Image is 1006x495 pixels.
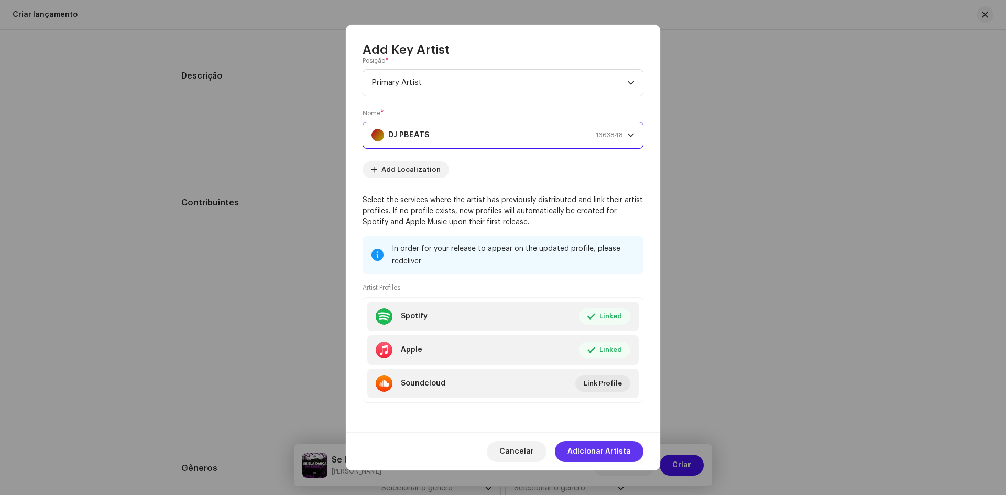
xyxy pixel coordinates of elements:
span: Add Key Artist [363,41,450,58]
span: Primary Artist [371,70,627,96]
label: Nome [363,109,384,117]
button: Link Profile [575,375,630,392]
span: Adicionar Artista [567,441,631,462]
span: Add Localization [381,159,441,180]
div: Apple [401,346,422,354]
span: 1663848 [596,122,623,148]
span: DJ PBEATS [371,122,627,148]
p: Select the services where the artist has previously distributed and link their artist profiles. I... [363,195,643,228]
div: dropdown trigger [627,122,635,148]
button: Linked [579,308,630,325]
div: Soundcloud [401,379,445,388]
button: Add Localization [363,161,449,178]
span: Cancelar [499,441,534,462]
span: Linked [599,339,622,360]
button: Linked [579,342,630,358]
div: In order for your release to appear on the updated profile, please redeliver [392,243,635,268]
button: Cancelar [487,441,546,462]
span: Link Profile [584,373,622,394]
div: Spotify [401,312,428,321]
div: dropdown trigger [627,70,635,96]
small: Artist Profiles [363,282,400,293]
span: Linked [599,306,622,327]
strong: DJ PBEATS [388,122,430,148]
button: Adicionar Artista [555,441,643,462]
label: Posição [363,57,389,65]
